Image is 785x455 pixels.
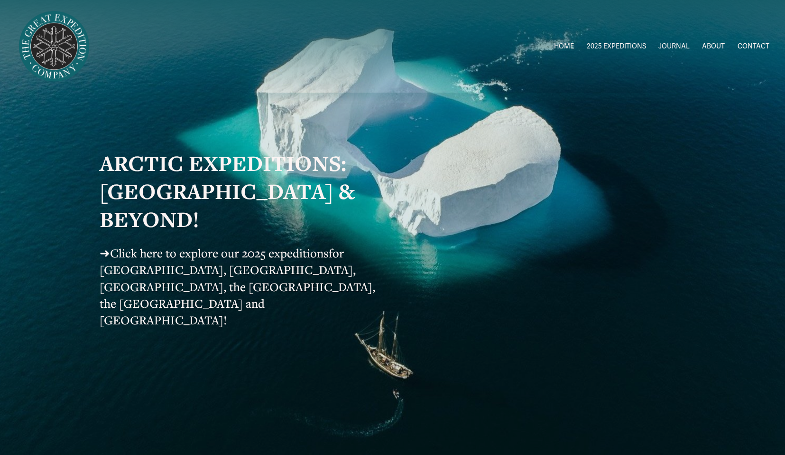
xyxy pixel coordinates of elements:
[110,245,329,261] a: Click here to explore our 2025 expeditions
[738,39,769,53] a: CONTACT
[100,149,360,234] strong: ARCTIC EXPEDITIONS: [GEOGRAPHIC_DATA] & BEYOND!
[658,39,690,53] a: JOURNAL
[554,39,574,53] a: HOME
[587,40,646,53] span: 2025 EXPEDITIONS
[16,8,92,85] img: Arctic Expeditions
[587,39,646,53] a: folder dropdown
[100,245,378,328] span: for [GEOGRAPHIC_DATA], [GEOGRAPHIC_DATA], [GEOGRAPHIC_DATA], the [GEOGRAPHIC_DATA], the [GEOGRAPH...
[100,245,110,261] span: ➜
[702,39,725,53] a: ABOUT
